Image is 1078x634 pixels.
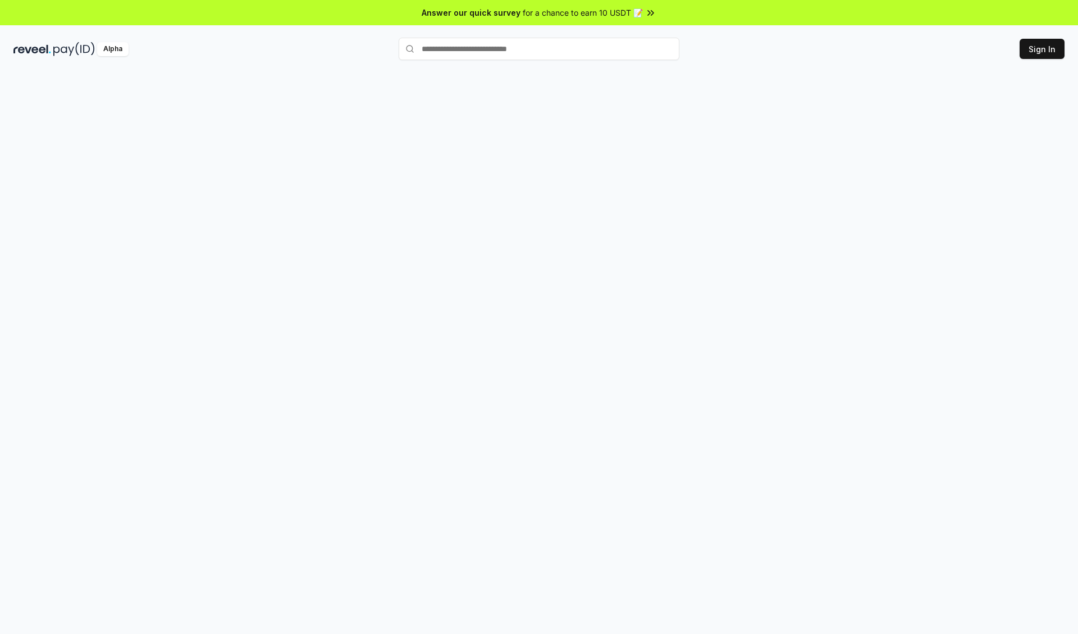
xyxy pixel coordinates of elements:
span: Answer our quick survey [422,7,520,19]
span: for a chance to earn 10 USDT 📝 [523,7,643,19]
img: pay_id [53,42,95,56]
div: Alpha [97,42,129,56]
button: Sign In [1020,39,1065,59]
img: reveel_dark [13,42,51,56]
